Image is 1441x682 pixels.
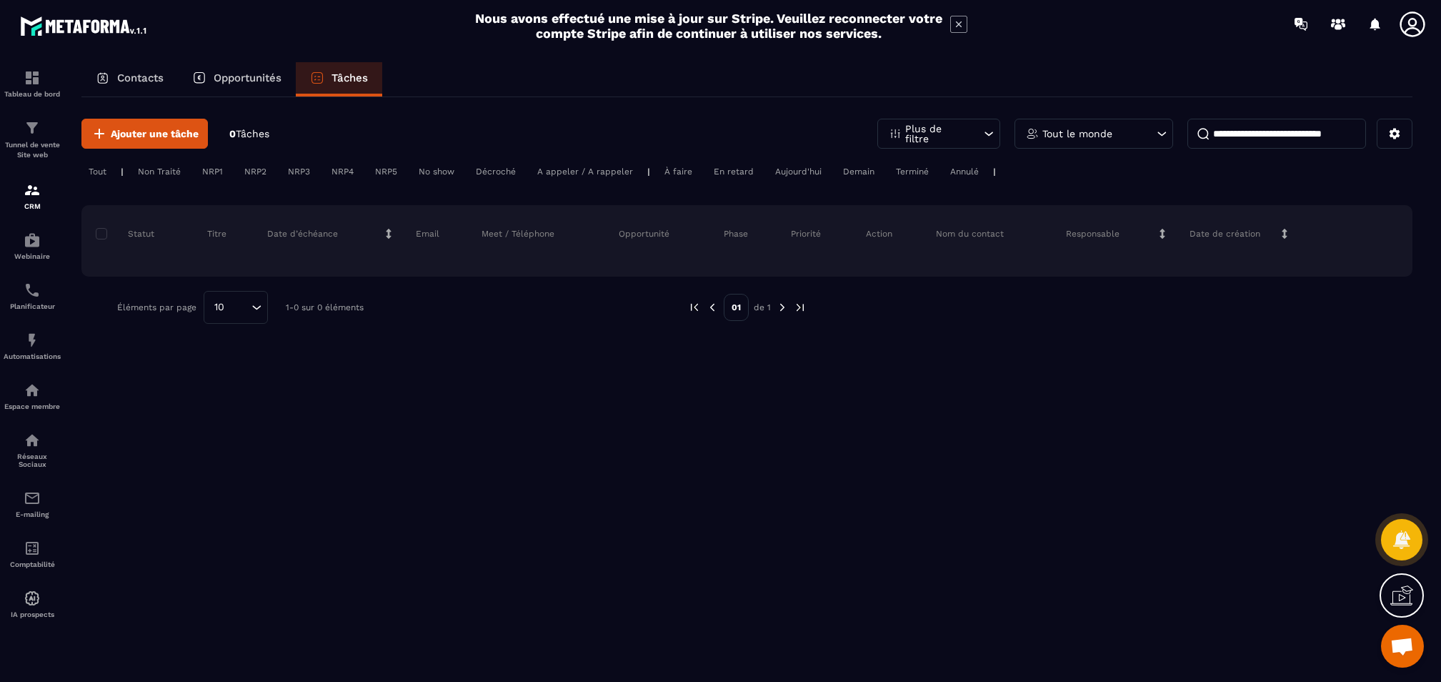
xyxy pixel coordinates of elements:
[4,59,61,109] a: formationformationTableau de bord
[4,611,61,618] p: IA prospects
[117,71,164,84] p: Contacts
[117,302,196,312] p: Éléments par page
[754,302,771,313] p: de 1
[24,232,41,249] img: automations
[4,109,61,171] a: formationformationTunnel de vente Site web
[24,382,41,399] img: automations
[24,540,41,557] img: accountant
[1042,129,1112,139] p: Tout le monde
[4,352,61,360] p: Automatisations
[412,163,462,180] div: No show
[4,271,61,321] a: schedulerschedulerPlanificateur
[657,163,699,180] div: À faire
[4,221,61,271] a: automationsautomationsWebinaire
[647,167,650,177] p: |
[4,402,61,410] p: Espace membre
[4,371,61,421] a: automationsautomationsEspace membre
[121,167,124,177] p: |
[794,301,807,314] img: next
[791,228,821,239] p: Priorité
[4,479,61,529] a: emailemailE-mailing
[24,332,41,349] img: automations
[24,590,41,607] img: automations
[229,300,248,315] input: Search for option
[943,163,986,180] div: Annulé
[4,202,61,210] p: CRM
[24,182,41,199] img: formation
[229,127,269,141] p: 0
[331,71,368,84] p: Tâches
[267,228,338,239] p: Date d’échéance
[81,163,114,180] div: Tout
[866,228,892,239] p: Action
[81,62,178,97] a: Contacts
[131,163,188,180] div: Non Traité
[836,163,882,180] div: Demain
[111,127,199,141] span: Ajouter une tâche
[195,163,230,180] div: NRP1
[707,163,761,180] div: En retard
[20,13,149,39] img: logo
[99,228,154,239] p: Statut
[889,163,936,180] div: Terminé
[688,301,701,314] img: prev
[469,163,523,180] div: Décroché
[776,301,789,314] img: next
[204,291,268,324] div: Search for option
[4,453,61,468] p: Réseaux Sociaux
[4,90,61,98] p: Tableau de bord
[236,128,269,139] span: Tâches
[993,167,996,177] p: |
[724,228,748,239] p: Phase
[237,163,274,180] div: NRP2
[24,69,41,87] img: formation
[207,228,226,239] p: Titre
[482,228,554,239] p: Meet / Téléphone
[81,119,208,149] button: Ajouter une tâche
[1066,228,1120,239] p: Responsable
[706,301,719,314] img: prev
[4,510,61,518] p: E-mailing
[416,228,439,239] p: Email
[4,529,61,579] a: accountantaccountantComptabilité
[936,228,1004,239] p: Nom du contact
[324,163,361,180] div: NRP4
[24,432,41,449] img: social-network
[4,302,61,310] p: Planificateur
[768,163,829,180] div: Aujourd'hui
[4,321,61,371] a: automationsautomationsAutomatisations
[214,71,281,84] p: Opportunités
[24,119,41,137] img: formation
[4,560,61,568] p: Comptabilité
[1190,228,1260,239] p: Date de création
[24,490,41,507] img: email
[4,421,61,479] a: social-networksocial-networkRéseaux Sociaux
[530,163,640,180] div: A appeler / A rappeler
[24,282,41,299] img: scheduler
[4,140,61,160] p: Tunnel de vente Site web
[4,252,61,260] p: Webinaire
[619,228,669,239] p: Opportunité
[368,163,404,180] div: NRP5
[724,294,749,321] p: 01
[905,124,968,144] p: Plus de filtre
[4,171,61,221] a: formationformationCRM
[286,302,364,312] p: 1-0 sur 0 éléments
[296,62,382,97] a: Tâches
[178,62,296,97] a: Opportunités
[1381,625,1424,668] a: Ouvrir le chat
[281,163,317,180] div: NRP3
[474,11,943,41] h2: Nous avons effectué une mise à jour sur Stripe. Veuillez reconnecter votre compte Stripe afin de ...
[209,300,229,315] span: 10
